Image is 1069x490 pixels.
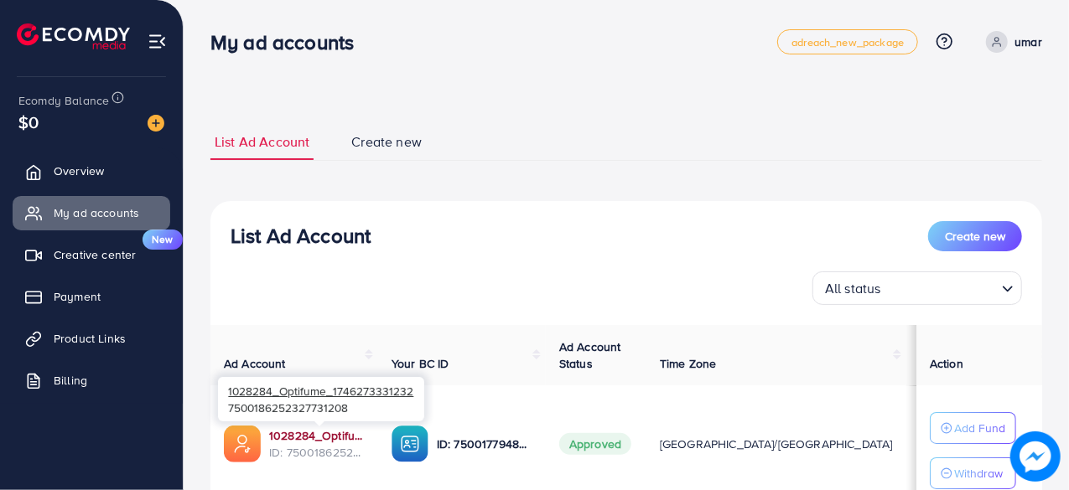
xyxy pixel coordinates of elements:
[812,271,1022,305] div: Search for option
[54,162,104,179] span: Overview
[228,383,413,399] span: 1028284_Optifume_1746273331232
[54,288,101,305] span: Payment
[148,115,164,132] img: image
[54,330,126,347] span: Product Links
[930,412,1016,444] button: Add Fund
[928,221,1022,251] button: Create new
[218,377,424,421] div: 7500186252327731208
[13,238,170,271] a: Creative centerNew
[13,196,170,230] a: My ad accounts
[224,426,261,462] img: ic-ads-acc.e4c84228.svg
[54,246,136,263] span: Creative center
[559,338,621,372] span: Ad Account Status
[13,154,170,188] a: Overview
[1010,431,1061,482] img: image
[954,418,1005,438] p: Add Fund
[392,426,428,462] img: ic-ba-acc.ded83a64.svg
[17,23,130,49] img: logo
[777,29,918,54] a: adreach_new_package
[54,204,139,221] span: My ad accounts
[392,355,449,372] span: Your BC ID
[18,110,39,134] span: $0
[143,230,183,250] span: New
[269,427,365,444] a: 1028284_Optifume_1746273331232
[269,444,365,461] span: ID: 7500186252327731208
[18,92,109,109] span: Ecomdy Balance
[437,434,532,454] p: ID: 7500177948360687624
[210,30,367,54] h3: My ad accounts
[1015,32,1042,52] p: umar
[979,31,1042,53] a: umar
[351,132,422,152] span: Create new
[930,355,963,372] span: Action
[13,364,170,397] a: Billing
[886,273,995,301] input: Search for option
[822,276,885,301] span: All status
[148,32,167,51] img: menu
[13,280,170,313] a: Payment
[215,132,309,152] span: List Ad Account
[660,436,893,452] span: [GEOGRAPHIC_DATA]/[GEOGRAPHIC_DATA]
[54,372,87,389] span: Billing
[930,457,1016,489] button: Withdraw
[791,37,904,48] span: adreach_new_package
[945,228,1005,245] span: Create new
[954,463,1003,483] p: Withdraw
[224,355,286,372] span: Ad Account
[559,433,631,455] span: Approved
[660,355,716,372] span: Time Zone
[231,224,371,248] h3: List Ad Account
[13,322,170,355] a: Product Links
